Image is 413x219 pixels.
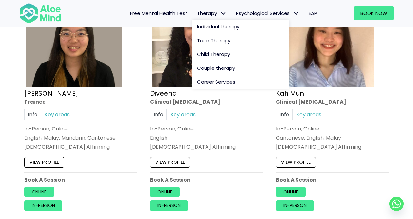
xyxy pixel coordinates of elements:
span: EAP [309,10,317,16]
a: Free Mental Health Test [125,6,192,20]
a: Couple therapy [192,61,289,75]
span: Psychological Services: submenu [291,9,301,18]
div: In-Person, Online [276,125,389,132]
a: View profile [24,157,64,167]
a: EAP [304,6,322,20]
div: [DEMOGRAPHIC_DATA] Affirming [150,143,263,151]
div: [DEMOGRAPHIC_DATA] Affirming [276,143,389,151]
a: TherapyTherapy: submenu [192,6,231,20]
a: Key areas [167,109,199,120]
a: In-person [24,200,62,211]
span: Teen Therapy [197,37,230,44]
a: Key areas [41,109,73,120]
span: Book Now [360,10,387,16]
a: Individual therapy [192,20,289,34]
a: Teen Therapy [192,34,289,48]
span: Therapy: submenu [218,9,228,18]
span: Psychological Services [236,10,299,16]
a: [PERSON_NAME] [24,89,78,98]
img: Aloe mind Logo [19,3,61,24]
a: Whatsapp [389,197,404,211]
a: Info [276,109,293,120]
a: Info [24,109,41,120]
a: Child Therapy [192,47,289,61]
a: Kah Mun [276,89,304,98]
span: Child Therapy [197,51,230,57]
span: Free Mental Health Test [130,10,187,16]
div: Clinical [MEDICAL_DATA] [276,98,389,105]
div: In-Person, Online [150,125,263,132]
p: Book A Session [24,176,137,183]
a: In-person [150,200,188,211]
p: Cantonese, English, Malay [276,134,389,141]
p: Book A Session [276,176,389,183]
div: In-Person, Online [24,125,137,132]
a: Diveena [150,89,177,98]
a: View profile [150,157,190,167]
a: Book Now [354,6,394,20]
a: Career Services [192,75,289,89]
div: Clinical [MEDICAL_DATA] [150,98,263,105]
a: Key areas [293,109,325,120]
a: In-person [276,200,314,211]
a: View profile [276,157,316,167]
span: Career Services [197,78,235,85]
p: Book A Session [150,176,263,183]
a: Online [150,187,180,197]
p: English, Malay, Mandarin, Cantonese [24,134,137,141]
a: Online [276,187,306,197]
p: English [150,134,263,141]
span: Individual therapy [197,23,239,30]
a: Online [24,187,54,197]
span: Therapy [197,10,226,16]
a: Info [150,109,167,120]
div: Trainee [24,98,137,105]
nav: Menu [70,6,322,20]
a: Psychological ServicesPsychological Services: submenu [231,6,304,20]
div: [DEMOGRAPHIC_DATA] Affirming [24,143,137,151]
span: Couple therapy [197,65,235,71]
